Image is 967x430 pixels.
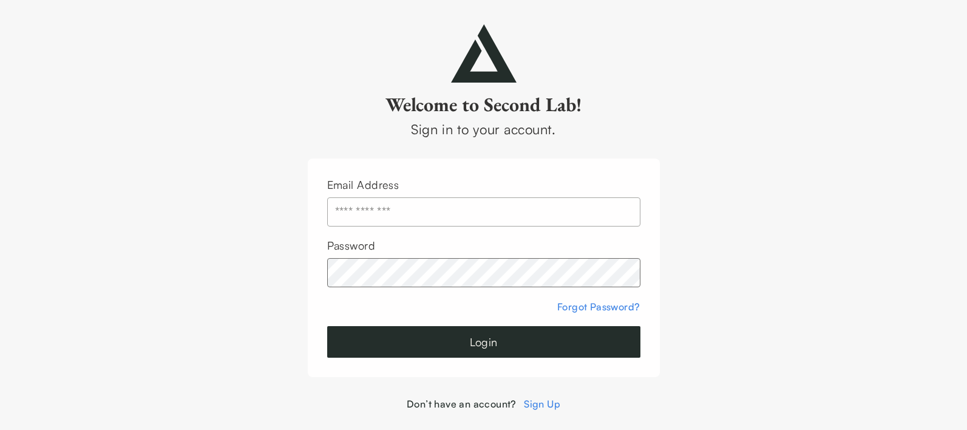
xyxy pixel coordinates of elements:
button: Login [327,326,640,358]
h2: Welcome to Second Lab! [308,92,660,117]
img: secondlab-logo [451,24,517,83]
label: Password [327,239,376,252]
a: Sign Up [524,398,560,410]
label: Email Address [327,178,399,191]
a: Forgot Password? [557,301,640,313]
div: Don’t have an account? [308,397,660,411]
div: Sign in to your account. [308,119,660,139]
